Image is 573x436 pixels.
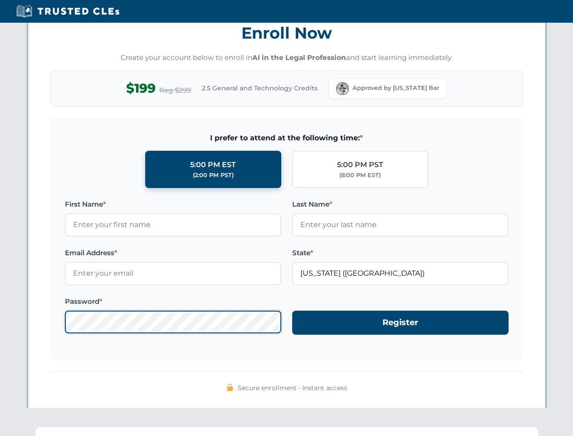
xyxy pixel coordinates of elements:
[65,262,281,285] input: Enter your email
[336,82,349,95] img: Florida Bar
[292,262,509,285] input: Florida (FL)
[14,5,122,18] img: Trusted CLEs
[292,311,509,335] button: Register
[65,248,281,258] label: Email Address
[50,19,523,47] h3: Enroll Now
[65,213,281,236] input: Enter your first name
[65,132,509,144] span: I prefer to attend at the following time:
[159,85,191,96] span: Reg $299
[353,84,439,93] span: Approved by [US_STATE] Bar
[337,159,383,171] div: 5:00 PM PST
[202,83,318,93] span: 2.5 General and Technology Credits
[292,213,509,236] input: Enter your last name
[339,171,381,180] div: (8:00 PM EST)
[65,296,281,307] label: Password
[65,199,281,210] label: First Name
[193,171,234,180] div: (2:00 PM PST)
[252,53,346,62] strong: AI in the Legal Profession
[292,248,509,258] label: State
[238,383,347,393] span: Secure enrollment • Instant access
[190,159,236,171] div: 5:00 PM EST
[50,53,523,63] p: Create your account below to enroll in and start learning immediately.
[126,78,156,99] span: $199
[226,384,234,391] img: 🔒
[292,199,509,210] label: Last Name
